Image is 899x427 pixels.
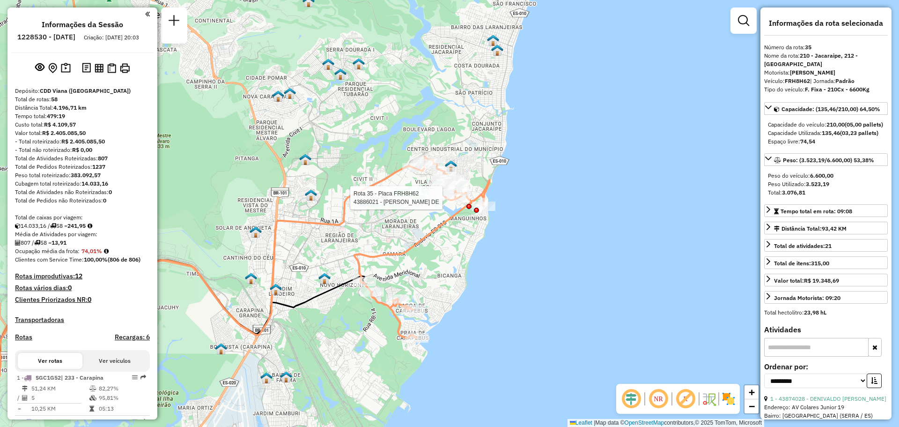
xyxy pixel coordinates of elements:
span: QRD6412 [36,418,60,425]
strong: 100,00% [84,256,108,263]
h4: Recargas: 6 [115,333,150,341]
strong: R$ 2.405.085,50 [42,129,86,136]
a: 1 - 43874028 - DENIVALDO [PERSON_NAME] [770,395,886,402]
a: Nova sessão e pesquisa [165,11,184,32]
span: | [594,420,595,426]
i: Distância Total [22,386,28,391]
strong: F. Fixa - 210Cx - 6600Kg [805,86,870,93]
img: Fluxo de ruas [701,391,716,406]
strong: 479:19 [47,112,65,120]
em: Média calculada utilizando a maior ocupação (%Peso ou %Cubagem) de cada rota da sessão. Rotas cro... [104,248,109,254]
span: SGC1G52 [36,374,61,381]
div: Média de Atividades por viagem: [15,230,150,239]
strong: 74,54 [800,138,815,145]
h4: Transportadoras [15,316,150,324]
div: Total de itens: [774,259,829,268]
div: Motorista: [764,68,888,77]
span: Ocultar deslocamento [620,388,642,410]
i: Cubagem total roteirizado [15,223,21,229]
a: Total de itens:315,00 [764,256,888,269]
a: Rotas [15,333,32,341]
button: Visualizar relatório de Roteirização [93,61,105,74]
strong: 210,00 [826,121,845,128]
div: Total: [768,188,884,197]
img: 508 UDC Porto Principe [353,58,365,70]
strong: 4.196,71 km [53,104,87,111]
div: Tempo total: [15,112,150,120]
img: 518 UDC Light WCL S. Eldorado [284,87,296,99]
h4: Atividades [764,325,888,334]
strong: 6.600,00 [810,172,833,179]
td: / [17,393,22,403]
strong: 23,98 hL [804,309,826,316]
div: - Total não roteirizado: [15,146,150,154]
strong: 383.092,57 [71,172,101,179]
div: Veículo: [764,77,888,85]
i: Total de Atividades [22,395,28,401]
a: Zoom out [744,399,759,413]
label: Ordenar por: [764,361,888,372]
button: Exibir sessão original [33,60,46,75]
strong: 13,91 [52,239,66,246]
img: Simulação- Praia da baleia [445,160,457,172]
img: Simulação- Bairro das Laranjeiras [487,34,499,46]
img: Simulação- Nova Carapina [272,90,284,102]
span: Tempo total em rota: 09:08 [781,208,852,215]
div: - Total roteirizado: [15,137,150,146]
i: Total de rotas [34,240,40,246]
strong: 1237 [92,163,105,170]
h4: Rotas improdutivas: [15,272,150,280]
strong: 315,00 [811,260,829,267]
div: 807 / 58 = [15,239,150,247]
i: Tempo total em rota [89,406,94,412]
strong: 210 - Jacaraipe, 212 - [GEOGRAPHIC_DATA] [764,52,858,67]
td: 95,81% [98,393,146,403]
button: Centralizar mapa no depósito ou ponto de apoio [46,61,59,75]
strong: 0 [109,188,112,195]
div: Tipo do veículo: [764,85,888,94]
span: Capacidade: (135,46/210,00) 64,50% [781,105,880,112]
strong: 0 [68,284,72,292]
span: | Jornada: [810,77,855,84]
strong: 0 [88,295,91,304]
button: Painel de Sugestão [59,61,73,75]
div: Cubagem total roteirizado: [15,180,150,188]
strong: 135,46 [822,129,840,136]
a: Distância Total:93,42 KM [764,222,888,234]
div: Map data © contributors,© 2025 TomTom, Microsoft [567,419,764,427]
span: | 233 - Carapina [61,374,103,381]
em: Rota exportada [140,375,146,380]
div: 14.033,16 / 58 = [15,222,150,230]
span: Peso: (3.523,19/6.600,00) 53,38% [783,157,874,164]
div: Valor total: [774,277,839,285]
a: Jornada Motorista: 09:20 [764,291,888,304]
div: Total de Atividades Roteirizadas: [15,154,150,163]
div: Peso Utilizado: [768,180,884,188]
span: Ocupação média da frota: [15,247,80,255]
i: Total de rotas [50,223,56,229]
div: Capacidade: (135,46/210,00) 64,50% [764,117,888,150]
strong: R$ 4.109,57 [44,121,76,128]
a: Capacidade: (135,46/210,00) 64,50% [764,102,888,115]
a: Tempo total em rota: 09:08 [764,204,888,217]
img: Simulação UDC light- JD Limoeiro [270,283,282,295]
h4: Informações da rota selecionada [764,19,888,28]
a: Leaflet [570,420,592,426]
span: Exibir rótulo [674,388,697,410]
button: Imprimir Rotas [118,61,132,75]
div: Total de caixas por viagem: [15,213,150,222]
div: Capacidade do veículo: [768,120,884,129]
span: Ocultar NR [647,388,670,410]
div: Custo total: [15,120,150,129]
img: 525 UDC Light WCL Jd. Carapina [215,343,227,355]
a: Valor total:R$ 19.348,69 [764,274,888,286]
span: Total de atividades: [774,242,832,249]
button: Ver rotas [18,353,82,369]
div: Bairro: [GEOGRAPHIC_DATA] (SERRA / ES) [764,412,888,420]
strong: 12 [75,272,82,280]
span: 93,42 KM [822,225,847,232]
strong: 21 [825,242,832,249]
button: Visualizar Romaneio [105,61,118,75]
div: Peso: (3.523,19/6.600,00) 53,38% [764,168,888,201]
h4: Clientes Priorizados NR: [15,296,150,304]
